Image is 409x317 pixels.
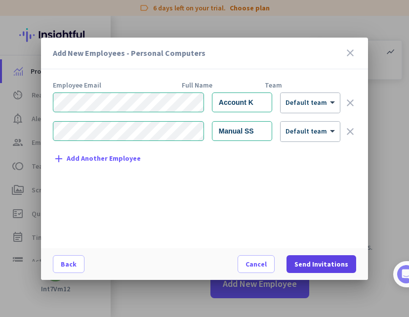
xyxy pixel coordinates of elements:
[344,47,356,59] i: close
[238,255,275,273] button: Cancel
[344,126,356,137] i: clear
[212,92,272,112] input: Enter full name
[344,97,356,109] i: clear
[53,82,174,89] div: Employee Email
[53,255,84,273] button: Back
[182,82,257,89] div: Full Name
[53,153,65,165] i: add
[67,155,141,162] span: Add Another Employee
[212,121,272,141] input: Enter full name
[53,49,344,57] h3: Add New Employees - Personal Computers
[294,259,348,269] span: Send Invitations
[245,259,267,269] span: Cancel
[286,255,356,273] button: Send Invitations
[265,82,340,89] div: Team
[61,259,77,269] span: Back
